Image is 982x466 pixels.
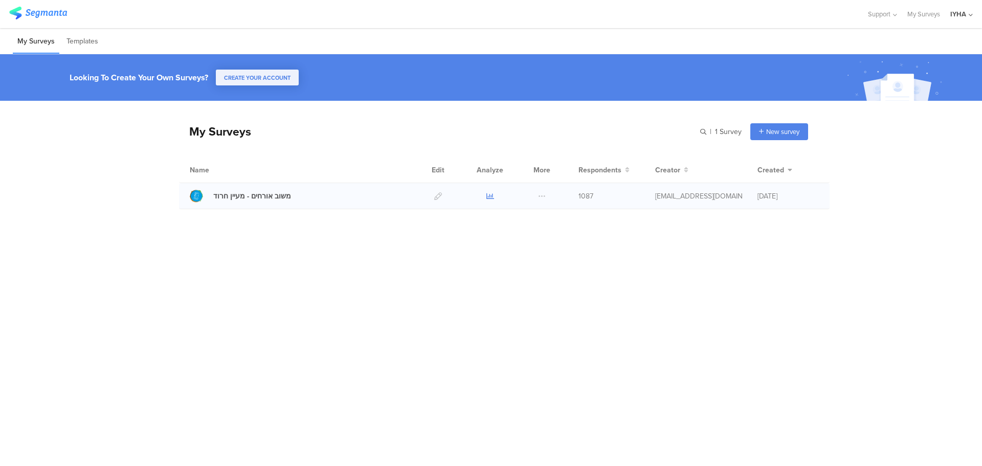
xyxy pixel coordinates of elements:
[578,165,621,175] span: Respondents
[224,74,291,82] span: CREATE YOUR ACCOUNT
[213,191,291,202] div: משוב אורחים - מעיין חרוד
[868,9,890,19] span: Support
[766,127,799,137] span: New survey
[70,72,208,83] div: Looking To Create Your Own Surveys?
[179,123,251,140] div: My Surveys
[843,57,949,104] img: create_account_image.svg
[578,165,630,175] button: Respondents
[578,191,593,202] span: 1087
[13,30,59,54] li: My Surveys
[757,191,819,202] div: [DATE]
[708,126,713,137] span: |
[190,165,251,175] div: Name
[62,30,103,54] li: Templates
[757,165,784,175] span: Created
[655,165,688,175] button: Creator
[531,157,553,183] div: More
[655,191,742,202] div: ofir@iyha.org.il
[9,7,67,19] img: segmanta logo
[216,70,299,85] button: CREATE YOUR ACCOUNT
[655,165,680,175] span: Creator
[475,157,505,183] div: Analyze
[757,165,792,175] button: Created
[190,189,291,203] a: משוב אורחים - מעיין חרוד
[427,157,449,183] div: Edit
[950,9,966,19] div: IYHA
[715,126,742,137] span: 1 Survey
